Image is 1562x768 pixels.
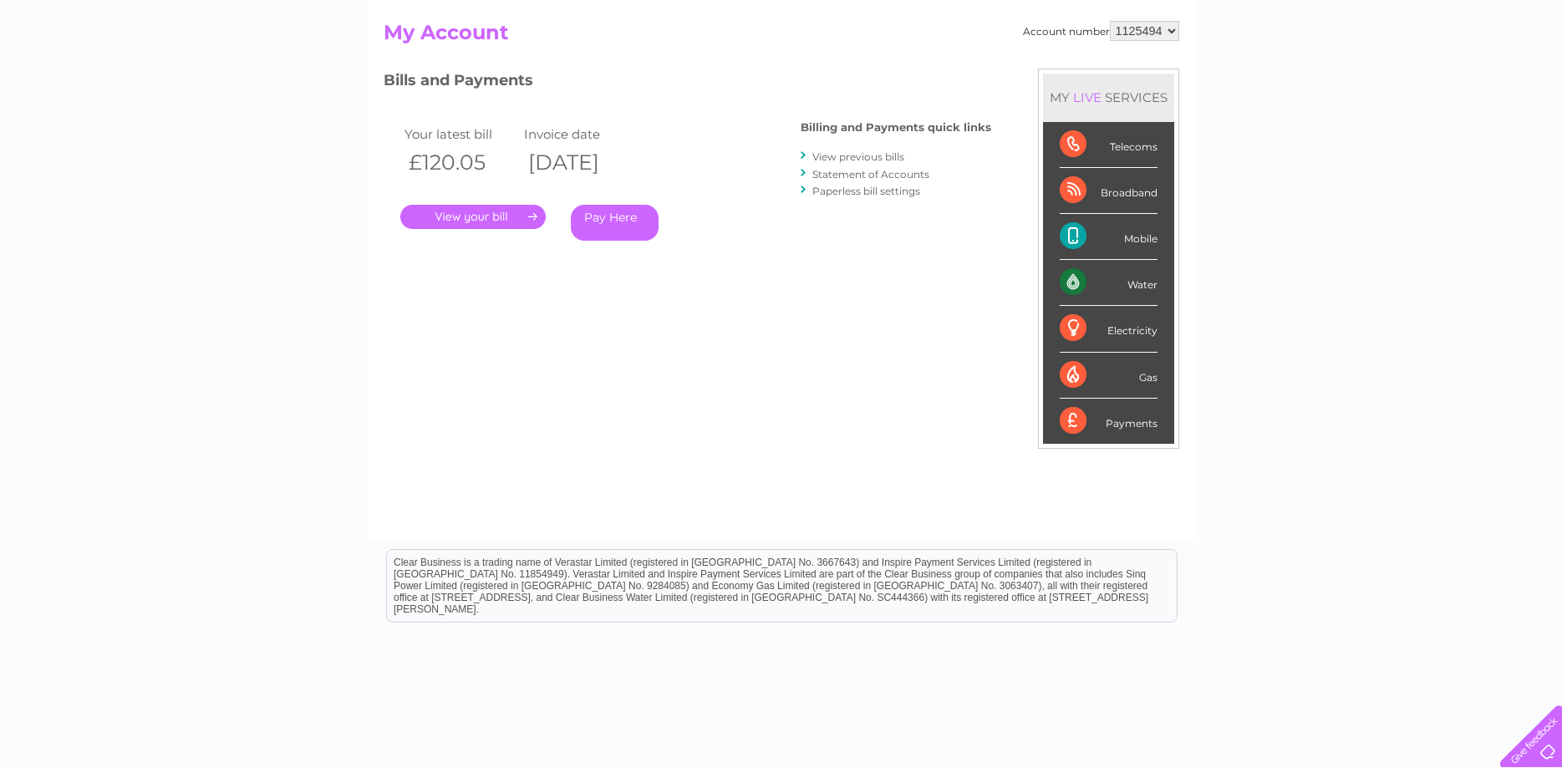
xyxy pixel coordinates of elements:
a: View previous bills [812,150,904,163]
a: Energy [1310,71,1346,84]
th: £120.05 [400,145,521,180]
div: MY SERVICES [1043,74,1174,121]
div: Gas [1060,353,1158,399]
a: Contact [1451,71,1492,84]
div: Payments [1060,399,1158,444]
div: Water [1060,260,1158,306]
td: Your latest bill [400,123,521,145]
a: 0333 014 3131 [1247,8,1362,29]
a: Log out [1507,71,1546,84]
div: Mobile [1060,214,1158,260]
td: Invoice date [520,123,640,145]
div: Telecoms [1060,122,1158,168]
h3: Bills and Payments [384,69,991,98]
a: Paperless bill settings [812,185,920,197]
div: Account number [1023,21,1179,41]
div: Clear Business is a trading name of Verastar Limited (registered in [GEOGRAPHIC_DATA] No. 3667643... [387,9,1177,81]
a: Pay Here [571,205,659,241]
a: . [400,205,546,229]
a: Blog [1417,71,1441,84]
h4: Billing and Payments quick links [801,121,991,134]
a: Telecoms [1356,71,1407,84]
div: Electricity [1060,306,1158,352]
th: [DATE] [520,145,640,180]
div: LIVE [1070,89,1105,105]
a: Statement of Accounts [812,168,929,181]
div: Broadband [1060,168,1158,214]
img: logo.png [54,43,140,94]
h2: My Account [384,21,1179,53]
a: Water [1268,71,1300,84]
